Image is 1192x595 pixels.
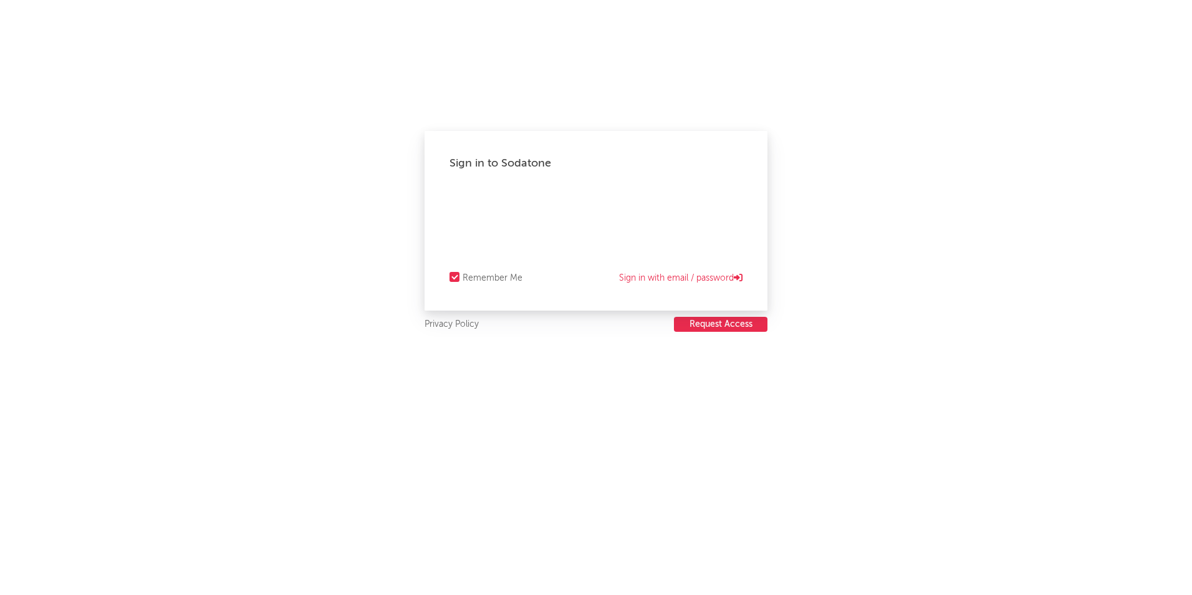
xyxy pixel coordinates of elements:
[619,271,743,286] a: Sign in with email / password
[449,156,743,171] div: Sign in to Sodatone
[463,271,522,286] div: Remember Me
[674,317,767,332] button: Request Access
[425,317,479,332] a: Privacy Policy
